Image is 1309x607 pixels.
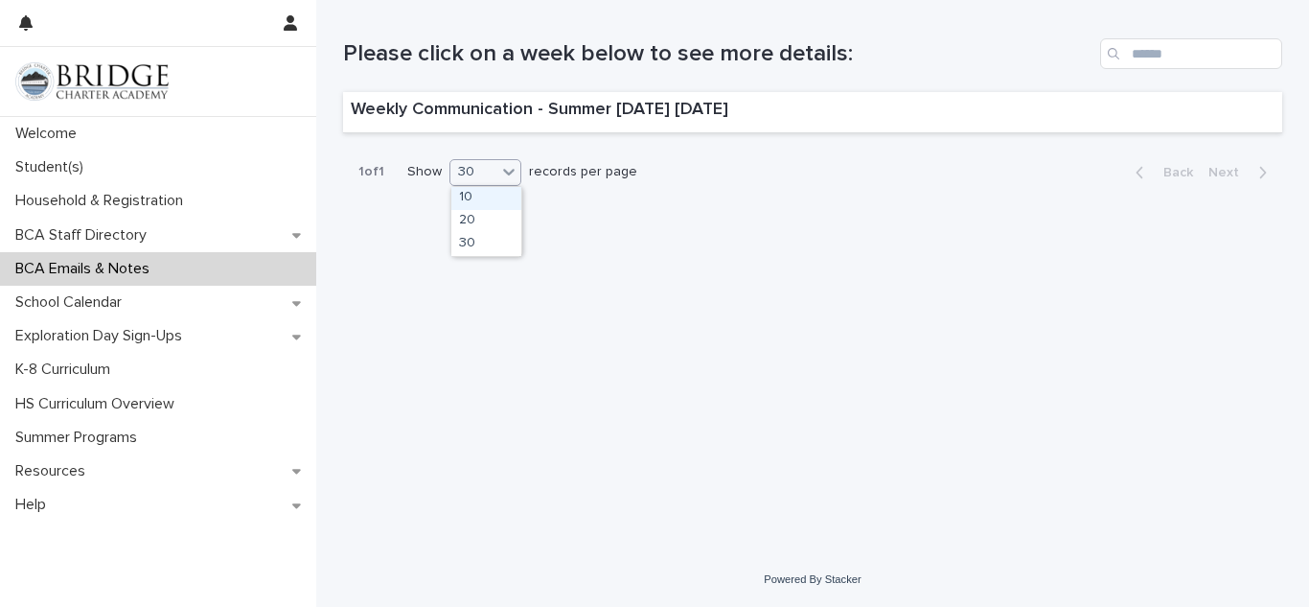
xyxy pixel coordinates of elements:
p: School Calendar [8,293,137,312]
p: Weekly Communication - Summer [DATE] [DATE] [351,100,728,121]
p: Exploration Day Sign-Ups [8,327,197,345]
p: Summer Programs [8,429,152,447]
a: Weekly Communication - Summer [DATE] [DATE] [343,92,1282,133]
p: Student(s) [8,158,99,176]
div: 20 [451,210,521,233]
button: Back [1120,164,1201,181]
p: Help [8,496,61,514]
span: Back [1152,166,1193,179]
input: Search [1100,38,1282,69]
a: Powered By Stacker [764,573,861,585]
p: Household & Registration [8,192,198,210]
p: K-8 Curriculum [8,361,126,379]
p: Resources [8,462,101,480]
div: 30 [451,233,521,256]
p: Welcome [8,125,92,143]
h1: Please click on a week below to see more details: [343,40,1092,68]
button: Next [1201,164,1282,181]
p: BCA Staff Directory [8,226,162,245]
div: 30 [450,162,496,182]
p: HS Curriculum Overview [8,395,190,413]
p: records per page [529,164,637,180]
p: 1 of 1 [343,149,400,196]
span: Next [1208,166,1251,179]
p: Show [407,164,442,180]
div: 10 [451,187,521,210]
img: V1C1m3IdTEidaUdm9Hs0 [15,62,169,101]
p: BCA Emails & Notes [8,260,165,278]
